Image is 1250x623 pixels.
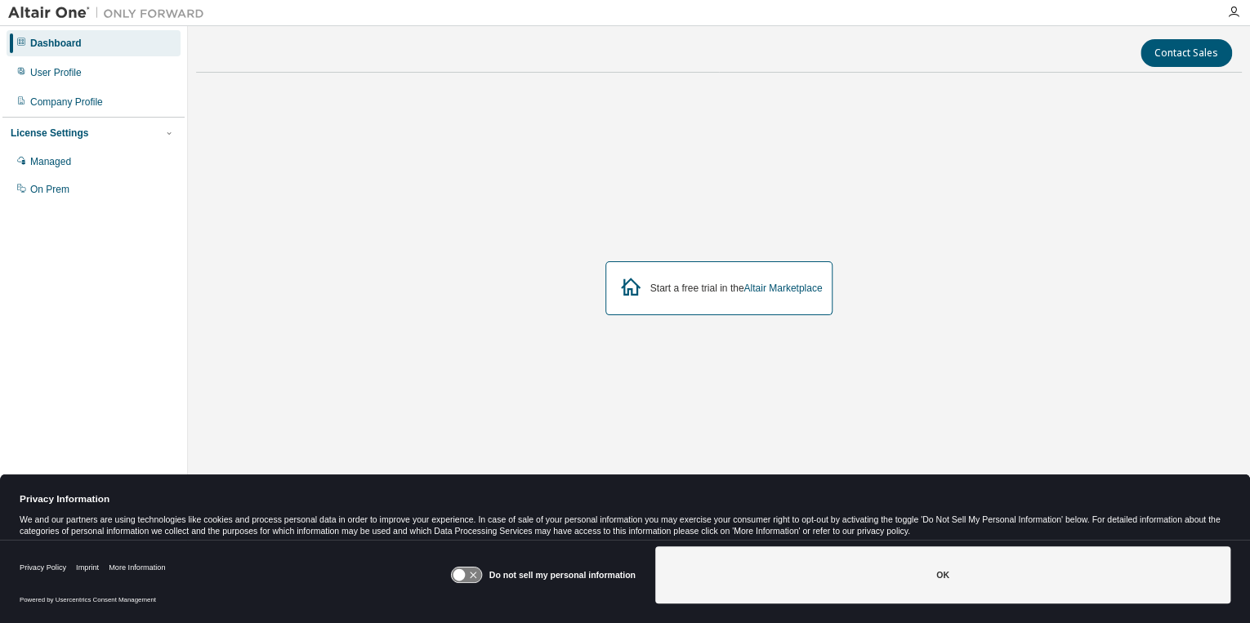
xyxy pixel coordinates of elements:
div: Managed [30,155,71,168]
div: Start a free trial in the [650,282,823,295]
button: Contact Sales [1141,39,1232,67]
div: Dashboard [30,37,82,50]
a: Altair Marketplace [743,283,822,294]
div: License Settings [11,127,88,140]
div: User Profile [30,66,82,79]
img: Altair One [8,5,212,21]
div: On Prem [30,183,69,196]
div: Company Profile [30,96,103,109]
